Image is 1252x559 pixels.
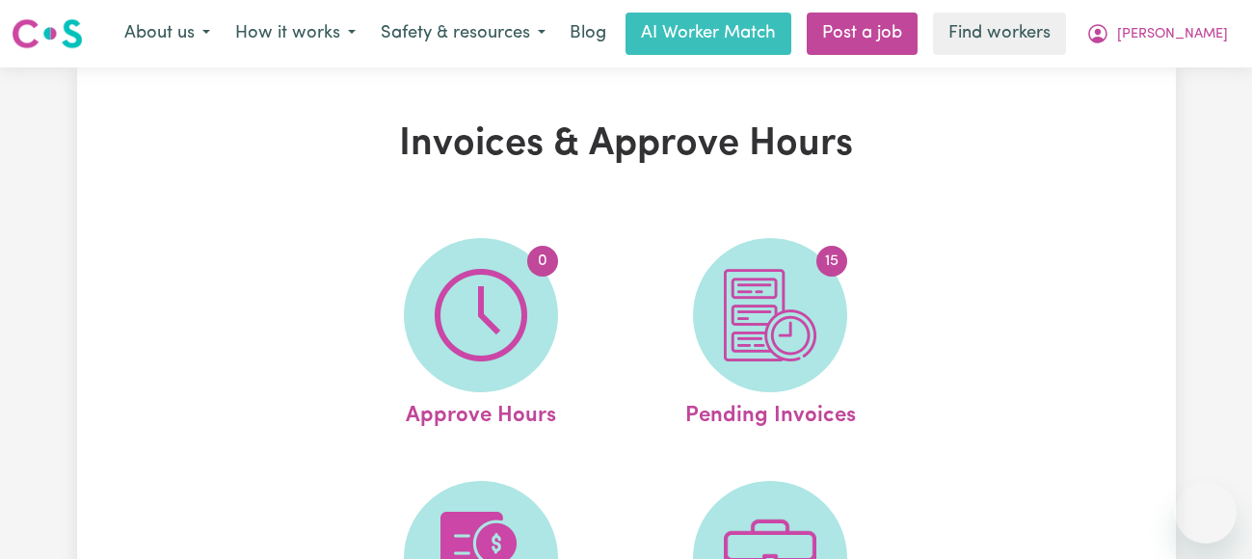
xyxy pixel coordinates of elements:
button: About us [112,13,223,54]
button: My Account [1074,13,1240,54]
a: Find workers [933,13,1066,55]
span: 0 [527,246,558,277]
a: Blog [558,13,618,55]
img: Careseekers logo [12,16,83,51]
span: 15 [816,246,847,277]
a: Careseekers logo [12,12,83,56]
button: How it works [223,13,368,54]
a: Pending Invoices [631,238,909,433]
h1: Invoices & Approve Hours [272,121,981,168]
span: [PERSON_NAME] [1117,24,1228,45]
a: AI Worker Match [626,13,791,55]
span: Approve Hours [406,392,556,433]
span: Pending Invoices [685,392,856,433]
iframe: Button to launch messaging window [1175,482,1237,544]
a: Post a job [807,13,918,55]
button: Safety & resources [368,13,558,54]
a: Approve Hours [342,238,620,433]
